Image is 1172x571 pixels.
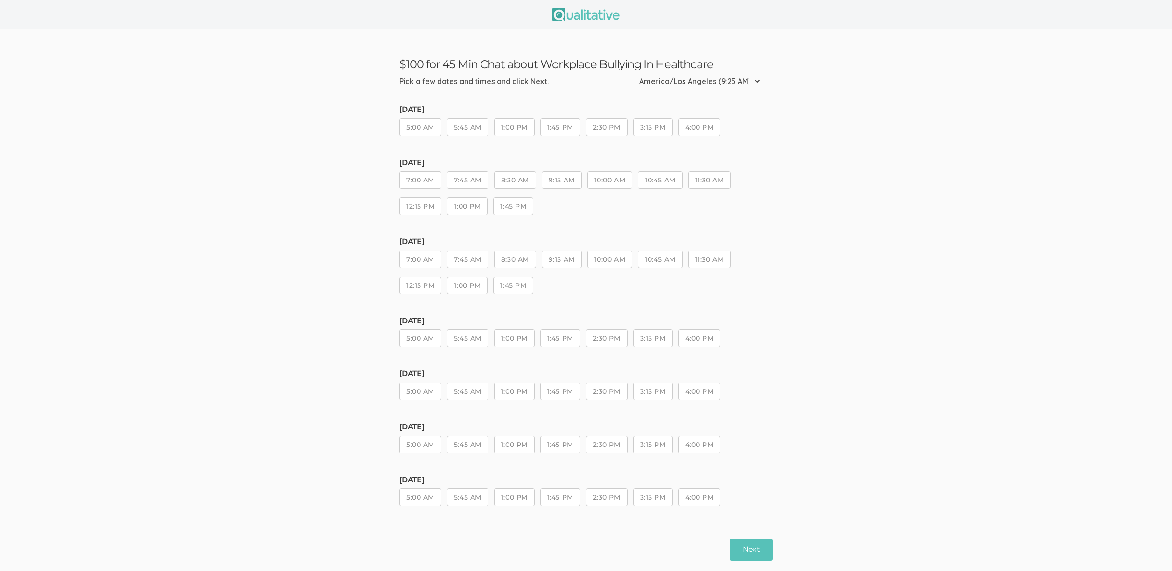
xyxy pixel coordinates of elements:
button: 8:30 AM [494,251,536,268]
button: 2:30 PM [586,436,628,453]
button: 3:15 PM [633,436,673,453]
button: 3:15 PM [633,329,673,347]
button: Next [730,539,773,561]
button: 1:45 PM [540,488,580,506]
button: 5:00 AM [399,329,441,347]
button: 4:00 PM [678,118,721,136]
button: 11:30 AM [688,171,731,189]
button: 5:45 AM [447,488,488,506]
button: 4:00 PM [678,329,721,347]
button: 2:30 PM [586,118,628,136]
h5: [DATE] [399,476,773,484]
button: 11:30 AM [688,251,731,268]
button: 1:00 PM [494,436,535,453]
button: 7:00 AM [399,171,441,189]
button: 5:00 AM [399,436,441,453]
button: 5:45 AM [447,329,488,347]
button: 9:15 AM [542,251,582,268]
img: Qualitative [552,8,620,21]
button: 1:45 PM [540,118,580,136]
h5: [DATE] [399,317,773,325]
button: 5:00 AM [399,118,441,136]
button: 8:30 AM [494,171,536,189]
button: 5:00 AM [399,383,441,400]
h5: [DATE] [399,159,773,167]
button: 4:00 PM [678,436,721,453]
button: 7:45 AM [447,171,488,189]
button: 1:45 PM [493,277,533,294]
button: 9:15 AM [542,171,582,189]
button: 1:45 PM [540,436,580,453]
button: 10:45 AM [638,251,682,268]
button: 10:45 AM [638,171,682,189]
button: 7:00 AM [399,251,441,268]
button: 12:15 PM [399,277,441,294]
button: 5:45 AM [447,118,488,136]
button: 1:45 PM [540,329,580,347]
h3: $100 for 45 Min Chat about Workplace Bullying In Healthcare [399,57,773,71]
button: 1:00 PM [494,329,535,347]
button: 3:15 PM [633,488,673,506]
h5: [DATE] [399,423,773,431]
h5: [DATE] [399,237,773,246]
button: 4:00 PM [678,383,721,400]
h5: [DATE] [399,105,773,114]
button: 2:30 PM [586,383,628,400]
button: 1:00 PM [447,197,488,215]
button: 1:45 PM [493,197,533,215]
button: 2:30 PM [586,329,628,347]
button: 5:45 AM [447,383,488,400]
button: 5:45 AM [447,436,488,453]
button: 1:00 PM [494,383,535,400]
button: 4:00 PM [678,488,721,506]
button: 5:00 AM [399,488,441,506]
button: 7:45 AM [447,251,488,268]
div: Pick a few dates and times and click Next. [399,76,549,87]
button: 1:00 PM [494,118,535,136]
button: 12:15 PM [399,197,441,215]
button: 3:15 PM [633,118,673,136]
button: 1:00 PM [447,277,488,294]
button: 2:30 PM [586,488,628,506]
button: 1:00 PM [494,488,535,506]
button: 10:00 AM [587,171,632,189]
button: 1:45 PM [540,383,580,400]
button: 10:00 AM [587,251,632,268]
h5: [DATE] [399,369,773,378]
button: 3:15 PM [633,383,673,400]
